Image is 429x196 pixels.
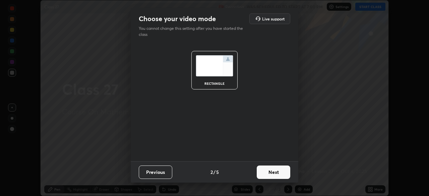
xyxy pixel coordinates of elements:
[262,17,285,21] h5: Live support
[201,82,228,85] div: rectangle
[213,169,216,176] h4: /
[196,55,233,76] img: normalScreenIcon.ae25ed63.svg
[139,14,216,23] h2: Choose your video mode
[139,25,247,38] p: You cannot change this setting after you have started the class
[216,169,219,176] h4: 5
[257,166,290,179] button: Next
[210,169,213,176] h4: 2
[139,166,172,179] button: Previous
